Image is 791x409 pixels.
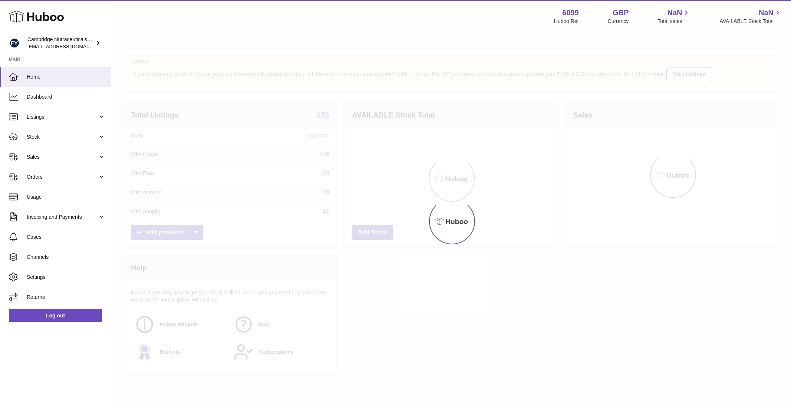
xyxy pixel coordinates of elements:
span: Invoicing and Payments [27,214,98,221]
span: Home [27,73,105,80]
span: Total sales [657,18,691,25]
span: Dashboard [27,93,105,100]
span: NaN [667,8,682,18]
span: Listings [27,113,98,121]
span: Sales [27,154,98,161]
span: Returns [27,294,105,301]
a: Log out [9,309,102,322]
div: Huboo Ref [554,18,579,25]
div: Cambridge Nutraceuticals Ltd [27,36,94,50]
img: huboo@camnutra.com [9,37,20,49]
span: Stock [27,133,98,141]
strong: GBP [613,8,629,18]
span: Cases [27,234,105,241]
div: Currency [608,18,629,25]
strong: 6099 [562,8,579,18]
span: AVAILABLE Stock Total [719,18,782,25]
span: Usage [27,194,105,201]
span: [EMAIL_ADDRESS][DOMAIN_NAME] [27,43,109,49]
span: Orders [27,174,98,181]
span: NaN [759,8,774,18]
a: NaN AVAILABLE Stock Total [719,8,782,25]
span: Settings [27,274,105,281]
span: Channels [27,254,105,261]
a: NaN Total sales [657,8,691,25]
